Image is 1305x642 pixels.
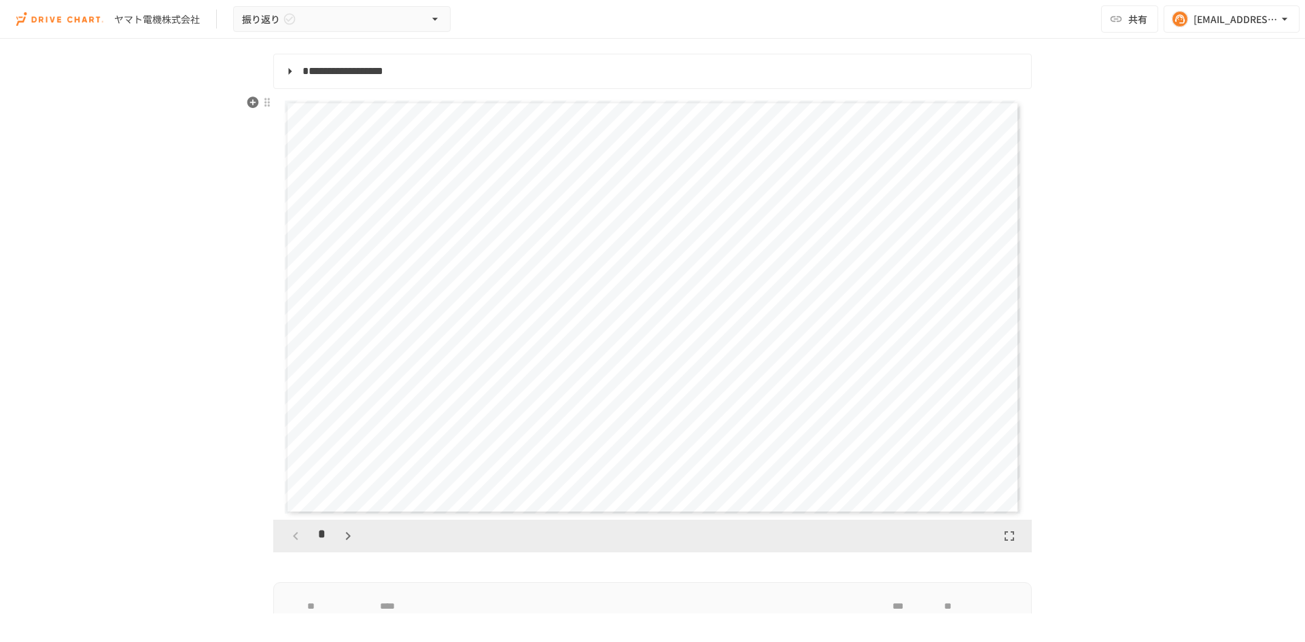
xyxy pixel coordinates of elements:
[1101,5,1158,33] button: 共有
[233,6,451,33] button: 振り返り
[1194,11,1278,28] div: [EMAIL_ADDRESS][DOMAIN_NAME]
[1128,12,1147,26] span: 共有
[242,11,280,28] span: 振り返り
[114,12,200,26] div: ヤマト電機株式会社
[1164,5,1300,33] button: [EMAIL_ADDRESS][DOMAIN_NAME]
[273,95,1032,520] div: Page 1
[16,8,103,30] img: i9VDDS9JuLRLX3JIUyK59LcYp6Y9cayLPHs4hOxMB9W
